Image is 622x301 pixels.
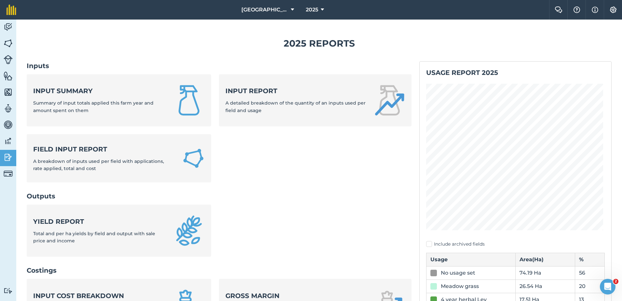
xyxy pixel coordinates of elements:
h2: Inputs [27,61,412,70]
strong: Input report [225,86,366,95]
h2: Usage report 2025 [426,68,605,77]
img: fieldmargin Logo [7,5,16,15]
img: Two speech bubbles overlapping with the left bubble in the forefront [555,7,562,13]
div: No usage set [441,269,475,277]
td: 74.19 Ha [515,266,575,279]
img: svg+xml;base64,PHN2ZyB4bWxucz0iaHR0cDovL3d3dy53My5vcmcvMjAwMC9zdmciIHdpZHRoPSI1NiIgaGVpZ2h0PSI2MC... [4,38,13,48]
span: 2025 [306,6,318,14]
img: svg+xml;base64,PD94bWwgdmVyc2lvbj0iMS4wIiBlbmNvZGluZz0idXRmLTgiPz4KPCEtLSBHZW5lcmF0b3I6IEFkb2JlIE... [4,152,13,162]
strong: Input cost breakdown [33,291,166,300]
h1: 2025 Reports [27,36,612,51]
span: Summary of input totals applied this farm year and amount spent on them [33,100,154,113]
span: A detailed breakdown of the quantity of an inputs used per field and usage [225,100,366,113]
img: svg+xml;base64,PHN2ZyB4bWxucz0iaHR0cDovL3d3dy53My5vcmcvMjAwMC9zdmciIHdpZHRoPSIxNyIgaGVpZ2h0PSIxNy... [592,6,598,14]
td: 26.54 Ha [515,279,575,293]
th: Usage [426,253,515,266]
td: 20 [575,279,604,293]
img: svg+xml;base64,PD94bWwgdmVyc2lvbj0iMS4wIiBlbmNvZGluZz0idXRmLTgiPz4KPCEtLSBHZW5lcmF0b3I6IEFkb2JlIE... [4,22,13,32]
img: Field Input Report [182,146,205,170]
a: Input reportA detailed breakdown of the quantity of an inputs used per field and usage [219,74,411,126]
th: % [575,253,604,266]
img: svg+xml;base64,PD94bWwgdmVyc2lvbj0iMS4wIiBlbmNvZGluZz0idXRmLTgiPz4KPCEtLSBHZW5lcmF0b3I6IEFkb2JlIE... [4,136,13,146]
img: svg+xml;base64,PD94bWwgdmVyc2lvbj0iMS4wIiBlbmNvZGluZz0idXRmLTgiPz4KPCEtLSBHZW5lcmF0b3I6IEFkb2JlIE... [4,120,13,130]
strong: Field Input Report [33,145,174,154]
img: svg+xml;base64,PD94bWwgdmVyc2lvbj0iMS4wIiBlbmNvZGluZz0idXRmLTgiPz4KPCEtLSBHZW5lcmF0b3I6IEFkb2JlIE... [4,104,13,113]
label: Include archived fields [426,241,605,248]
img: svg+xml;base64,PHN2ZyB4bWxucz0iaHR0cDovL3d3dy53My5vcmcvMjAwMC9zdmciIHdpZHRoPSI1NiIgaGVpZ2h0PSI2MC... [4,71,13,81]
th: Area ( Ha ) [515,253,575,266]
img: svg+xml;base64,PHN2ZyB4bWxucz0iaHR0cDovL3d3dy53My5vcmcvMjAwMC9zdmciIHdpZHRoPSI1NiIgaGVpZ2h0PSI2MC... [4,87,13,97]
img: svg+xml;base64,PD94bWwgdmVyc2lvbj0iMS4wIiBlbmNvZGluZz0idXRmLTgiPz4KPCEtLSBHZW5lcmF0b3I6IEFkb2JlIE... [4,288,13,294]
img: Input report [374,85,405,116]
span: A breakdown of inputs used per field with applications, rate applied, total and cost [33,158,164,171]
img: A cog icon [609,7,617,13]
img: svg+xml;base64,PD94bWwgdmVyc2lvbj0iMS4wIiBlbmNvZGluZz0idXRmLTgiPz4KPCEtLSBHZW5lcmF0b3I6IEFkb2JlIE... [4,169,13,178]
td: 56 [575,266,604,279]
img: svg+xml;base64,PD94bWwgdmVyc2lvbj0iMS4wIiBlbmNvZGluZz0idXRmLTgiPz4KPCEtLSBHZW5lcmF0b3I6IEFkb2JlIE... [4,55,13,64]
img: Input summary [173,85,205,116]
iframe: Intercom live chat [600,279,615,294]
img: A question mark icon [573,7,581,13]
h2: Outputs [27,192,412,201]
div: Meadow grass [441,282,479,290]
strong: Yield report [33,217,166,226]
span: Total and per ha yields by field and output with sale price and income [33,231,155,244]
a: Field Input ReportA breakdown of inputs used per field with applications, rate applied, total and... [27,134,211,183]
strong: Gross margin [225,291,366,300]
img: Yield report [173,215,205,246]
a: Yield reportTotal and per ha yields by field and output with sale price and income [27,205,211,257]
strong: Input summary [33,86,166,95]
h2: Costings [27,266,412,275]
a: Input summarySummary of input totals applied this farm year and amount spent on them [27,74,211,126]
span: 2 [613,279,618,284]
span: [GEOGRAPHIC_DATA] [241,6,288,14]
